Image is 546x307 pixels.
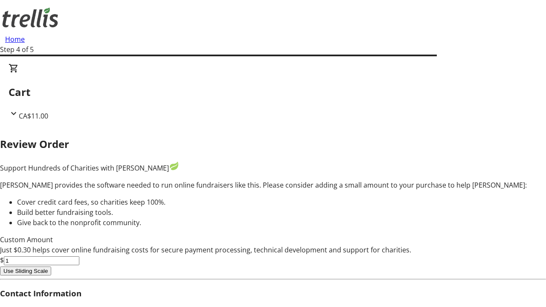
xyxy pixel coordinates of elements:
li: Build better fundraising tools. [17,207,546,217]
span: CA$11.00 [19,111,48,121]
li: Give back to the nonprofit community. [17,217,546,228]
h2: Cart [9,84,537,100]
div: CartCA$11.00 [9,63,537,121]
li: Cover credit card fees, so charities keep 100%. [17,197,546,207]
